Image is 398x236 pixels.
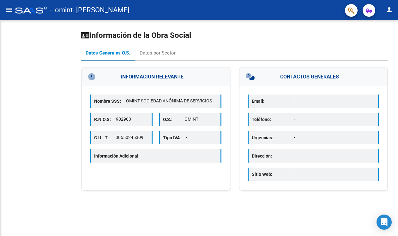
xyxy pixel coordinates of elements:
[145,153,147,158] span: -
[94,134,116,141] p: C.U.I.T:
[81,30,388,40] h1: Información de la Obra Social
[186,134,217,141] p: -
[377,215,392,230] div: Open Intercom Messenger
[94,98,126,105] p: Nombre SSS:
[116,116,148,123] p: 902900
[252,153,294,159] p: Dirección:
[252,98,294,105] p: Email:
[50,3,73,17] span: - omint
[294,153,375,159] p: -
[5,6,13,14] mat-icon: menu
[294,171,375,177] p: -
[294,98,375,104] p: -
[94,116,116,123] p: R.N.O.S:
[73,3,130,17] span: - [PERSON_NAME]
[252,116,294,123] p: Teléfono:
[239,67,387,86] h3: CONTACTOS GENERALES
[86,49,130,56] div: Datos Generales O.S.
[252,134,294,141] p: Urgencias:
[163,116,184,123] p: O.S.:
[184,116,217,123] p: OMINT
[82,67,230,86] h3: INFORMACIÓN RELEVANTE
[116,134,148,141] p: 30550245309
[252,171,294,178] p: Sitio Web:
[294,116,375,123] p: -
[294,134,375,141] p: -
[126,98,217,104] p: OMINT SOCIEDAD ANÓNIMA DE SERVICIOS
[140,49,176,56] div: Datos por Sector
[94,153,152,159] p: Información Adicional:
[163,134,186,141] p: Tipo IVA:
[385,6,393,14] mat-icon: person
